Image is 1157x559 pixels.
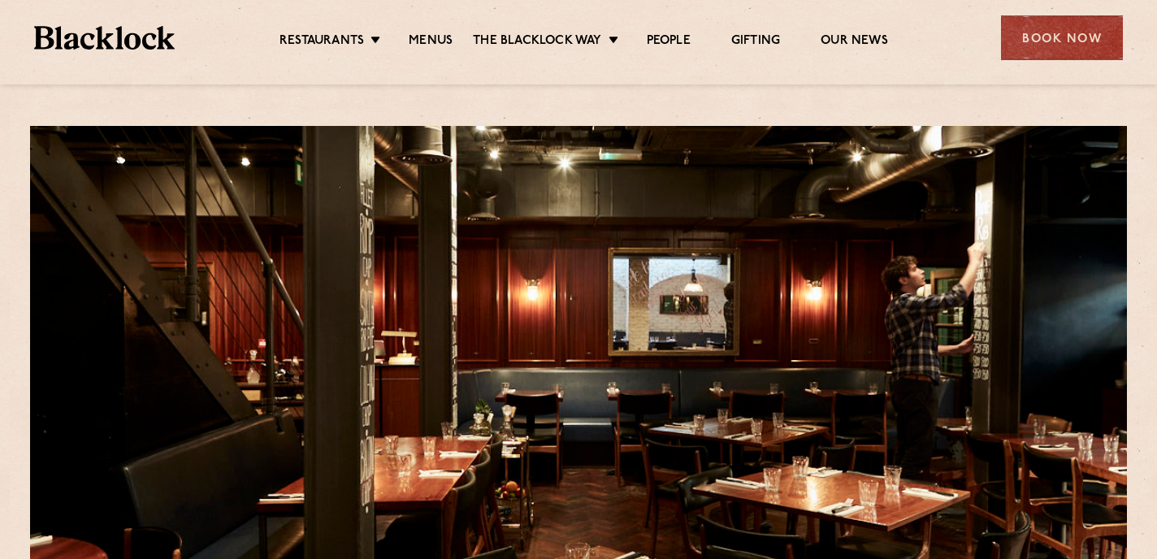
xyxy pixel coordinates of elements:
[279,33,364,51] a: Restaurants
[473,33,601,51] a: The Blacklock Way
[731,33,780,51] a: Gifting
[1001,15,1123,60] div: Book Now
[34,26,175,50] img: BL_Textured_Logo-footer-cropped.svg
[821,33,888,51] a: Our News
[647,33,691,51] a: People
[409,33,453,51] a: Menus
